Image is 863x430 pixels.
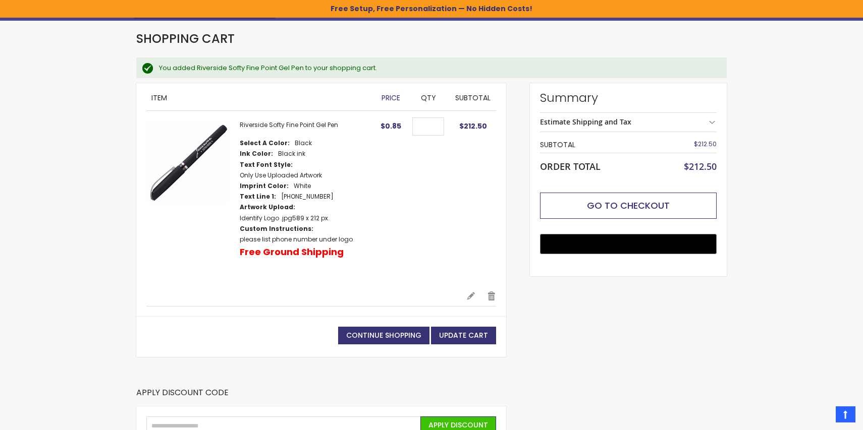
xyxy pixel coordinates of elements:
dd: 589 x 212 px. [240,214,330,222]
dd: Only Use Uploaded Artwork [240,171,322,179]
dt: Select A Color [240,139,290,147]
div: You added Riverside Softy Fine Point Gel Pen to your shopping cart. [159,64,717,73]
dd: White [294,182,311,190]
a: Continue Shopping [338,327,429,344]
span: Subtotal [455,93,491,103]
th: Subtotal [540,137,658,153]
a: Riverside Softy Gel Pen-Black [146,121,240,281]
span: Price [382,93,400,103]
span: Continue Shopping [346,330,421,340]
span: $212.50 [684,160,717,172]
strong: Estimate Shipping and Tax [540,117,631,127]
dt: Custom Instructions [240,225,313,233]
dd: please list phone number under logo [240,235,353,243]
strong: Order Total [540,159,601,172]
span: $212.50 [694,140,717,148]
span: Shopping Cart [136,30,235,47]
dt: Ink Color [240,150,273,158]
dd: Black [295,139,312,147]
span: Qty [421,93,436,103]
strong: Apply Discount Code [136,387,229,406]
dt: Imprint Color [240,182,289,190]
dt: Artwork Upload [240,203,295,211]
span: $0.85 [381,121,401,131]
a: Top [836,406,855,422]
button: Update Cart [431,327,496,344]
strong: Summary [540,90,717,106]
button: Buy with GPay [540,234,717,254]
p: Free Ground Shipping [240,246,344,258]
dt: Text Line 1 [240,193,276,201]
button: Go to Checkout [540,193,717,219]
span: Item [151,93,167,103]
span: $212.50 [459,121,487,131]
a: Identify Logo .jpg [240,214,292,222]
img: Riverside Softy Gel Pen-Black [146,121,230,204]
dt: Text Font Style [240,161,293,169]
span: Go to Checkout [587,199,670,212]
dd: [PHONE_NUMBER] [281,193,334,201]
span: Apply Discount [428,420,488,430]
dd: Black ink [278,150,305,158]
span: Update Cart [439,330,488,340]
a: Riverside Softy Fine Point Gel Pen [240,120,338,129]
